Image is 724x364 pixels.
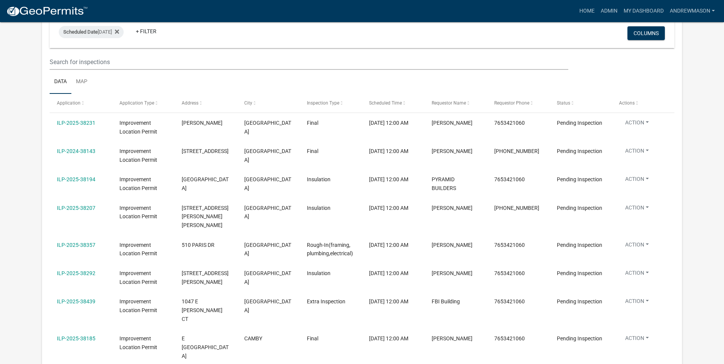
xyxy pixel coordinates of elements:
[619,147,655,158] button: Action
[119,100,154,106] span: Application Type
[557,176,602,182] span: Pending Inspection
[182,242,214,248] span: 510 PARIS DR
[557,270,602,276] span: Pending Inspection
[432,335,472,341] span: ZACH
[487,94,550,112] datatable-header-cell: Requestor Phone
[494,100,529,106] span: Requestor Phone
[424,94,487,112] datatable-header-cell: Requestor Name
[598,4,621,18] a: Admin
[50,54,568,70] input: Search for inspections
[369,100,402,106] span: Scheduled Time
[57,120,95,126] a: ILP-2025-38231
[244,298,291,313] span: MARTINSVILLE
[57,148,95,154] a: ILP-2024-38143
[57,242,95,248] a: ILP-2025-38357
[619,175,655,186] button: Action
[50,94,112,112] datatable-header-cell: Application
[557,100,570,106] span: Status
[182,205,229,229] span: 7834 N HENDERSON FORD RD
[59,26,124,38] div: [DATE]
[369,176,408,182] span: 08/15/2025, 12:00 AM
[369,270,408,276] span: 08/15/2025, 12:00 AM
[621,4,667,18] a: My Dashboard
[244,242,291,257] span: MARTINSVILLE
[71,70,92,94] a: Map
[369,242,408,248] span: 08/15/2025, 12:00 AM
[112,94,175,112] datatable-header-cell: Application Type
[494,205,539,211] span: 765-318-9923
[307,205,331,211] span: Insulation
[432,148,472,154] span: Emily Miller
[182,100,198,106] span: Address
[619,241,655,252] button: Action
[182,270,229,285] span: 3970 N BRADFORD RD
[119,298,157,313] span: Improvement Location Permit
[619,334,655,345] button: Action
[174,94,237,112] datatable-header-cell: Address
[494,148,539,154] span: 317-544-9349
[369,148,408,154] span: 08/15/2025, 12:00 AM
[432,100,466,106] span: Requestor Name
[494,335,525,341] span: 7653421060
[119,270,157,285] span: Improvement Location Permit
[494,242,525,248] span: 7653421060
[244,120,291,135] span: MARTINSVILLE
[119,242,157,257] span: Improvement Location Permit
[237,94,300,112] datatable-header-cell: City
[119,205,157,220] span: Improvement Location Permit
[619,119,655,130] button: Action
[130,24,163,38] a: + Filter
[182,148,229,154] span: 1034 W DUPONT DRIVE SOUTH
[307,176,331,182] span: Insulation
[557,205,602,211] span: Pending Inspection
[244,335,262,341] span: CAMBY
[57,298,95,304] a: ILP-2025-38439
[619,204,655,215] button: Action
[369,120,408,126] span: 08/15/2025, 12:00 AM
[494,176,525,182] span: 7653421060
[667,4,718,18] a: AndrewMason
[307,100,339,106] span: Inspection Type
[63,29,98,35] span: Scheduled Date
[244,100,252,106] span: City
[619,269,655,280] button: Action
[612,94,674,112] datatable-header-cell: Actions
[307,148,318,154] span: Final
[57,335,95,341] a: ILP-2025-38185
[619,100,635,106] span: Actions
[244,176,291,191] span: MARTINSVILLE
[119,120,157,135] span: Improvement Location Permit
[557,335,602,341] span: Pending Inspection
[307,270,331,276] span: Insulation
[432,120,472,126] span: DARREN
[182,298,223,322] span: 1047 E WOODALL CT
[494,270,525,276] span: 7653421060
[627,26,665,40] button: Columns
[494,120,525,126] span: 7653421060
[369,335,408,341] span: 08/15/2025, 12:00 AM
[244,148,291,163] span: MARTINSVILLE
[369,205,408,211] span: 08/15/2025, 12:00 AM
[549,94,612,112] datatable-header-cell: Status
[432,270,472,276] span: Thomas Hall
[576,4,598,18] a: Home
[557,148,602,154] span: Pending Inspection
[182,120,223,126] span: WALTERS RD
[119,148,157,163] span: Improvement Location Permit
[494,298,525,304] span: 7653421060
[182,176,229,191] span: FIRE STATION RD
[432,242,472,248] span: ANDREW JOHNATHAN COOK
[119,335,157,350] span: Improvement Location Permit
[557,242,602,248] span: Pending Inspection
[244,205,291,220] span: MOORESVILLE
[307,298,345,304] span: Extra Inspection
[244,270,291,285] span: MARTINSVILLE
[57,205,95,211] a: ILP-2025-38207
[57,100,81,106] span: Application
[619,297,655,308] button: Action
[57,176,95,182] a: ILP-2025-38194
[300,94,362,112] datatable-header-cell: Inspection Type
[432,205,472,211] span: Crystal Rader
[50,70,71,94] a: Data
[307,242,353,257] span: Rough-In(framing, plumbing,electrical)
